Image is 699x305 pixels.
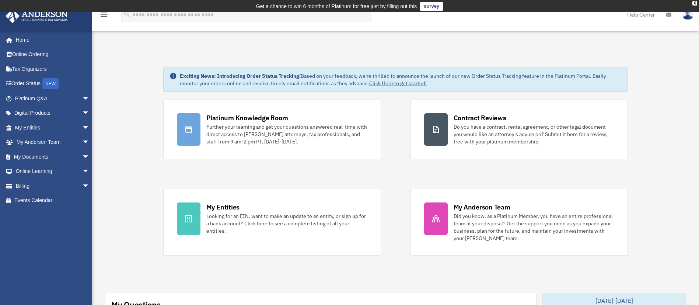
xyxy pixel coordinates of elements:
[82,179,97,194] span: arrow_drop_down
[5,135,101,150] a: My Anderson Teamarrow_drop_down
[82,135,97,150] span: arrow_drop_down
[420,2,443,11] a: survey
[82,149,97,164] span: arrow_drop_down
[5,76,101,91] a: Order StatusNEW
[369,80,427,87] a: Click Here to get started!
[180,73,301,79] strong: Exciting News: Introducing Order Status Tracking!
[82,120,97,135] span: arrow_drop_down
[410,189,628,256] a: My Anderson Team Did you know, as a Platinum Member, you have an entire professional team at your...
[82,106,97,121] span: arrow_drop_down
[454,123,615,145] div: Do you have a contract, rental agreement, or other legal document you would like an attorney's ad...
[256,2,417,11] div: Get a chance to win 6 months of Platinum for free just by filling out this
[5,193,101,208] a: Events Calendar
[454,113,506,122] div: Contract Reviews
[454,202,510,212] div: My Anderson Team
[5,106,101,121] a: Digital Productsarrow_drop_down
[123,10,131,18] i: search
[454,212,615,242] div: Did you know, as a Platinum Member, you have an entire professional team at your disposal? Get th...
[82,91,97,106] span: arrow_drop_down
[5,62,101,76] a: Tax Organizers
[180,72,622,87] div: Based on your feedback, we're thrilled to announce the launch of our new Order Status Tracking fe...
[682,9,693,20] img: User Pic
[5,32,97,47] a: Home
[5,164,101,179] a: Online Learningarrow_drop_down
[3,9,70,23] img: Anderson Advisors Platinum Portal
[206,113,288,122] div: Platinum Knowledge Room
[5,91,101,106] a: Platinum Q&Aarrow_drop_down
[5,47,101,62] a: Online Ordering
[99,13,108,19] a: menu
[163,189,381,256] a: My Entities Looking for an EIN, want to make an update to an entity, or sign up for a bank accoun...
[42,78,59,89] div: NEW
[206,212,367,235] div: Looking for an EIN, want to make an update to an entity, or sign up for a bank account? Click her...
[5,120,101,135] a: My Entitiesarrow_drop_down
[5,179,101,193] a: Billingarrow_drop_down
[692,1,697,6] div: close
[99,10,108,19] i: menu
[410,100,628,159] a: Contract Reviews Do you have a contract, rental agreement, or other legal document you would like...
[206,123,367,145] div: Further your learning and get your questions answered real-time with direct access to [PERSON_NAM...
[163,100,381,159] a: Platinum Knowledge Room Further your learning and get your questions answered real-time with dire...
[206,202,240,212] div: My Entities
[5,149,101,164] a: My Documentsarrow_drop_down
[82,164,97,179] span: arrow_drop_down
